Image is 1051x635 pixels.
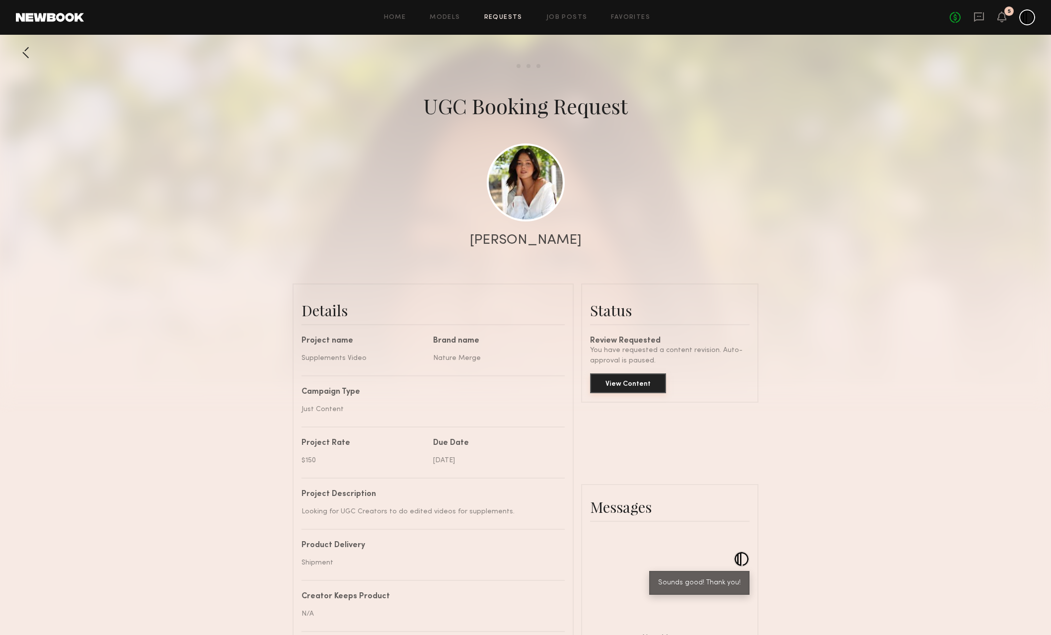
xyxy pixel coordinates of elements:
div: $150 [301,455,426,466]
div: You have requested a content revision. Auto-approval is paused. [590,345,750,366]
div: Project Description [301,491,557,498]
div: Status [590,300,750,320]
div: Nature Merge [433,353,557,363]
div: [PERSON_NAME] [470,233,582,247]
div: Project name [301,337,426,345]
div: Supplements Video [301,353,426,363]
div: Project Rate [301,439,426,447]
a: Home [384,14,406,21]
div: Details [301,300,565,320]
div: Shipment [301,558,557,568]
div: Brand name [433,337,557,345]
div: Due Date [433,439,557,447]
div: Messages [590,497,750,517]
div: N/A [301,609,426,619]
a: Requests [484,14,523,21]
a: Models [430,14,460,21]
div: Sounds good! Thank you! [658,577,741,589]
div: Creator Keeps Product [301,593,426,601]
div: Product Delivery [301,542,557,550]
a: Favorites [611,14,650,21]
button: View Content [590,373,666,393]
div: UGC Booking Request [423,92,628,120]
div: Just Content [301,404,557,415]
div: [DATE] [433,455,557,466]
div: 5 [1008,9,1011,14]
div: Campaign Type [301,388,557,396]
div: Review Requested [590,337,750,345]
div: Looking for UGC Creators to do edited videos for supplements. [301,506,557,517]
a: Job Posts [546,14,588,21]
